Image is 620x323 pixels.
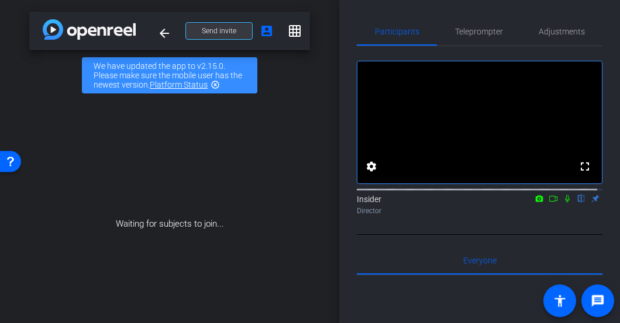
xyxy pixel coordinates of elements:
span: Teleprompter [455,27,503,36]
span: Send invite [202,26,236,36]
span: Everyone [463,256,497,265]
mat-icon: highlight_off [211,80,220,89]
mat-icon: accessibility [553,294,567,308]
mat-icon: account_box [260,24,274,38]
a: Platform Status [150,80,208,89]
img: app-logo [43,19,136,40]
span: Participants [375,27,419,36]
mat-icon: flip [574,193,588,203]
mat-icon: message [591,294,605,308]
div: We have updated the app to v2.15.0. Please make sure the mobile user has the newest version. [82,57,257,93]
mat-icon: arrow_back [157,26,171,40]
span: Adjustments [539,27,585,36]
mat-icon: fullscreen [578,159,592,173]
mat-icon: settings [364,159,378,173]
div: Director [357,206,602,216]
div: Insider [357,193,602,216]
mat-icon: grid_on [288,24,302,38]
button: Send invite [185,22,253,40]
